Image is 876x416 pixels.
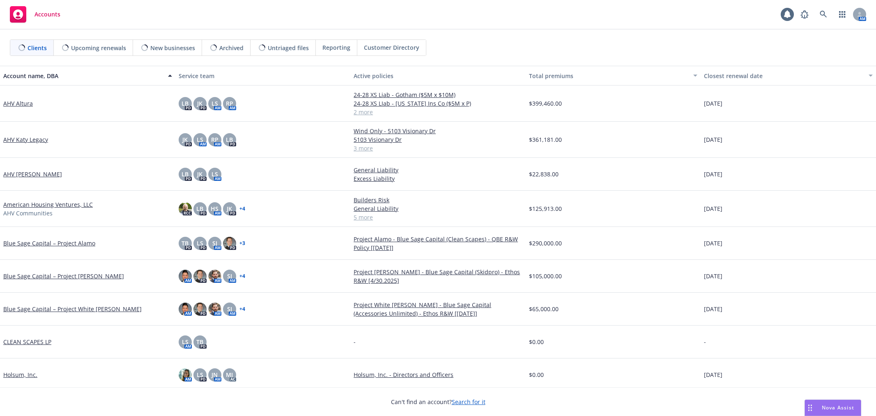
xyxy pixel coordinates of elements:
[354,108,522,116] a: 2 more
[704,337,706,346] span: -
[704,135,722,144] span: [DATE]
[3,370,37,379] a: Holsum, Inc.
[354,72,522,80] div: Active policies
[239,206,245,211] a: + 4
[3,305,142,313] a: Blue Sage Capital – Project White [PERSON_NAME]
[3,200,93,209] a: American Housing Ventures, LLC
[704,239,722,247] span: [DATE]
[354,196,522,204] a: Builders Risk
[212,99,218,108] span: LS
[3,99,33,108] a: AHV Altura
[354,127,522,135] a: Wind Only - 5103 Visionary Dr
[529,135,562,144] span: $361,181.00
[529,239,562,247] span: $290,000.00
[3,72,163,80] div: Account name, DBA
[179,303,192,316] img: photo
[350,66,526,86] button: Active policies
[239,241,245,246] a: + 3
[227,204,232,213] span: JK
[226,99,233,108] span: RP
[354,337,356,346] span: -
[193,270,207,283] img: photo
[354,370,522,379] a: Holsum, Inc. - Directors and Officers
[34,11,60,18] span: Accounts
[223,237,236,250] img: photo
[227,305,232,313] span: SJ
[452,398,485,406] a: Search for it
[197,170,202,178] span: JK
[704,170,722,178] span: [DATE]
[196,337,203,346] span: TB
[526,66,701,86] button: Total premiums
[28,44,47,52] span: Clients
[182,99,189,108] span: LB
[704,204,722,213] span: [DATE]
[197,99,202,108] span: JK
[3,135,48,144] a: AHV Katy Legacy
[322,43,350,52] span: Reporting
[704,305,722,313] span: [DATE]
[529,272,562,280] span: $105,000.00
[704,272,722,280] span: [DATE]
[239,307,245,312] a: + 4
[179,72,347,80] div: Service team
[354,90,522,99] a: 24-28 XS Liab - Gotham ($5M x $10M)
[182,239,189,247] span: TB
[212,170,218,178] span: LS
[182,170,189,178] span: LB
[796,6,813,23] a: Report a Bug
[226,135,233,144] span: LB
[3,239,95,247] a: Blue Sage Capital – Project Alamo
[704,370,722,379] span: [DATE]
[3,272,124,280] a: Blue Sage Capital – Project [PERSON_NAME]
[175,66,351,86] button: Service team
[182,135,188,144] span: JK
[354,204,522,213] a: General Liability
[150,44,195,52] span: New businesses
[3,170,62,178] a: AHV [PERSON_NAME]
[822,404,854,411] span: Nova Assist
[529,72,689,80] div: Total premiums
[805,400,861,416] button: Nova Assist
[226,370,233,379] span: MJ
[391,398,485,406] span: Can't find an account?
[196,204,203,213] span: LB
[354,213,522,222] a: 5 more
[529,337,544,346] span: $0.00
[815,6,832,23] a: Search
[704,99,722,108] span: [DATE]
[227,272,232,280] span: SJ
[354,174,522,183] a: Excess Liability
[805,400,815,416] div: Drag to move
[529,204,562,213] span: $125,913.00
[211,135,218,144] span: RP
[3,209,53,217] span: AHV Communities
[354,99,522,108] a: 24-28 XS LIab - [US_STATE] Ins Co ($5M x P)
[208,303,221,316] img: photo
[197,239,203,247] span: LS
[211,204,218,213] span: HS
[701,66,876,86] button: Closest renewal date
[268,44,309,52] span: Untriaged files
[208,270,221,283] img: photo
[179,270,192,283] img: photo
[364,43,419,52] span: Customer Directory
[529,99,562,108] span: $399,460.00
[3,337,51,346] a: CLEAN SCAPES LP
[239,274,245,279] a: + 4
[354,144,522,153] a: 3 more
[219,44,244,52] span: Archived
[212,370,218,379] span: JN
[179,368,192,381] img: photo
[834,6,851,23] a: Switch app
[354,235,522,252] a: Project Alamo - Blue Sage Capital (Clean Scapes) - QBE R&W Policy [[DATE]]
[179,202,192,215] img: photo
[197,135,203,144] span: LS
